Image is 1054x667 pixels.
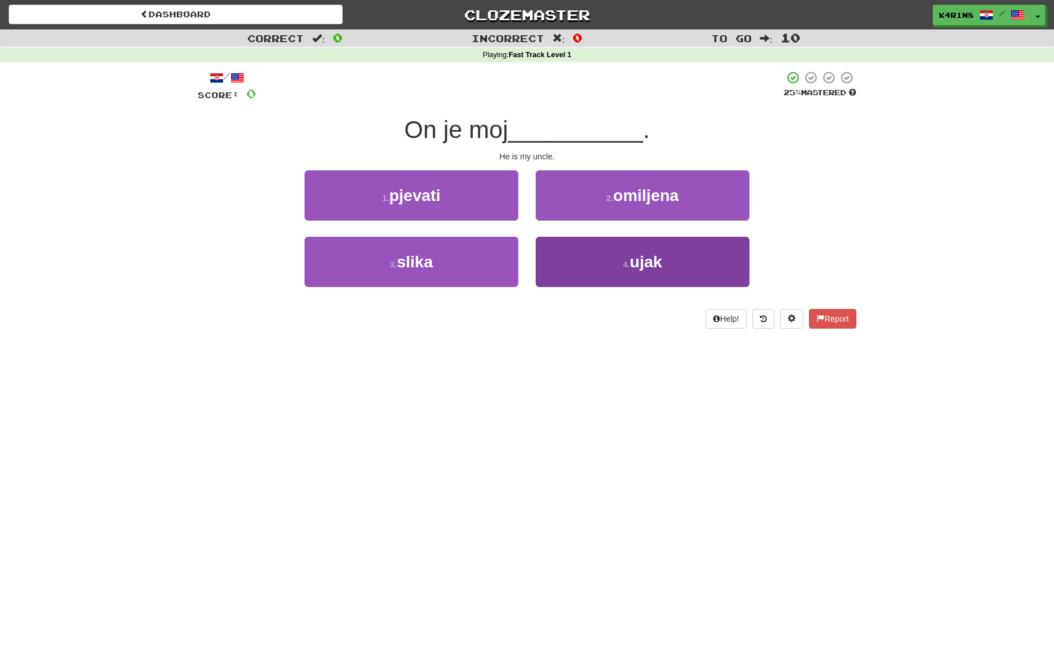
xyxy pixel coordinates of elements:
[397,253,433,271] span: slika
[389,187,440,204] span: pjevati
[390,260,397,269] small: 3 .
[305,237,518,287] button: 3.slika
[552,33,565,43] span: :
[573,31,582,44] span: 0
[939,10,974,20] span: k4r1n8
[360,5,694,25] a: Clozemaster
[305,170,518,221] button: 1.pjevati
[246,86,256,100] span: 0
[333,31,343,44] span: 0
[9,5,343,24] a: Dashboard
[198,90,239,100] span: Score:
[760,33,773,43] span: :
[706,309,747,329] button: Help!
[509,51,571,59] strong: Fast Track Level 1
[784,88,801,97] span: 25 %
[933,5,1031,25] a: k4r1n8 /
[809,309,856,329] button: Report
[312,33,325,43] span: :
[613,187,679,204] span: omiljena
[247,32,304,44] span: Correct
[752,309,774,329] button: Round history (alt+y)
[472,32,544,44] span: Incorrect
[643,116,650,143] span: .
[404,116,509,143] span: On je moj
[999,9,1005,17] span: /
[784,88,856,98] div: Mastered
[508,116,643,143] span: __________
[198,70,256,85] div: /
[606,193,613,203] small: 2 .
[711,32,752,44] span: To go
[383,193,389,203] small: 1 .
[630,253,662,271] span: ujak
[536,237,749,287] button: 4.ujak
[198,151,856,162] div: He is my uncle.
[623,260,630,269] small: 4 .
[781,31,800,44] span: 10
[536,170,749,221] button: 2.omiljena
